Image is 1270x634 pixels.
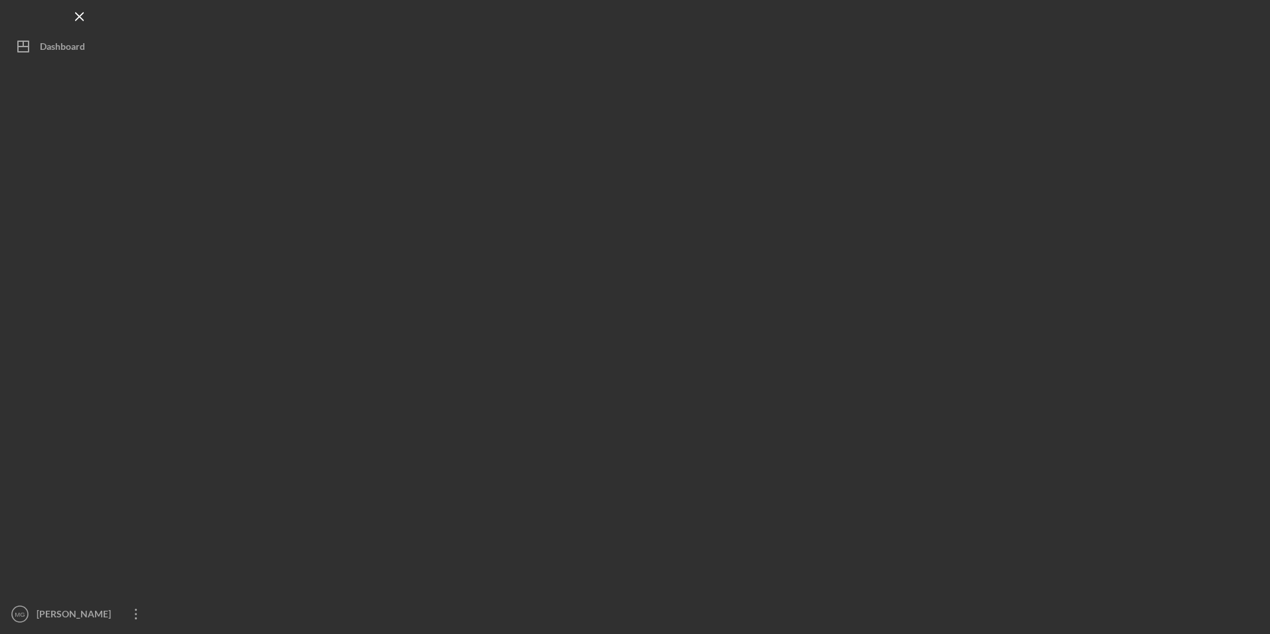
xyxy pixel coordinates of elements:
[33,601,120,631] div: [PERSON_NAME]
[40,33,85,63] div: Dashboard
[7,601,153,627] button: MG[PERSON_NAME]
[15,611,25,618] text: MG
[7,33,153,60] button: Dashboard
